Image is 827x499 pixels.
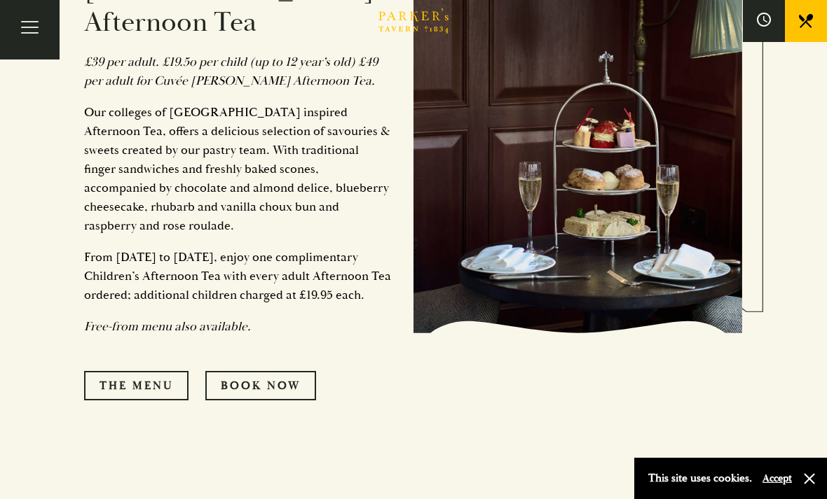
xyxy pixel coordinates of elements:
em: Free-from menu also available. [84,318,251,335]
p: This site uses cookies. [648,468,752,489]
a: Book Now [205,371,316,400]
p: From [DATE] to [DATE], enjoy one complimentary Children’s Afternoon Tea with every adult Afternoo... [84,248,392,304]
p: Our colleges of [GEOGRAPHIC_DATA] inspired Afternoon Tea, offers a delicious selection of savouri... [84,103,392,235]
em: £39 per adult. £19.5o per child (up to 12 year’s old) £49 per adult for Cuvée [PERSON_NAME] After... [84,54,378,89]
button: Close and accept [802,472,816,486]
a: The Menu [84,371,189,400]
button: Accept [763,472,792,485]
